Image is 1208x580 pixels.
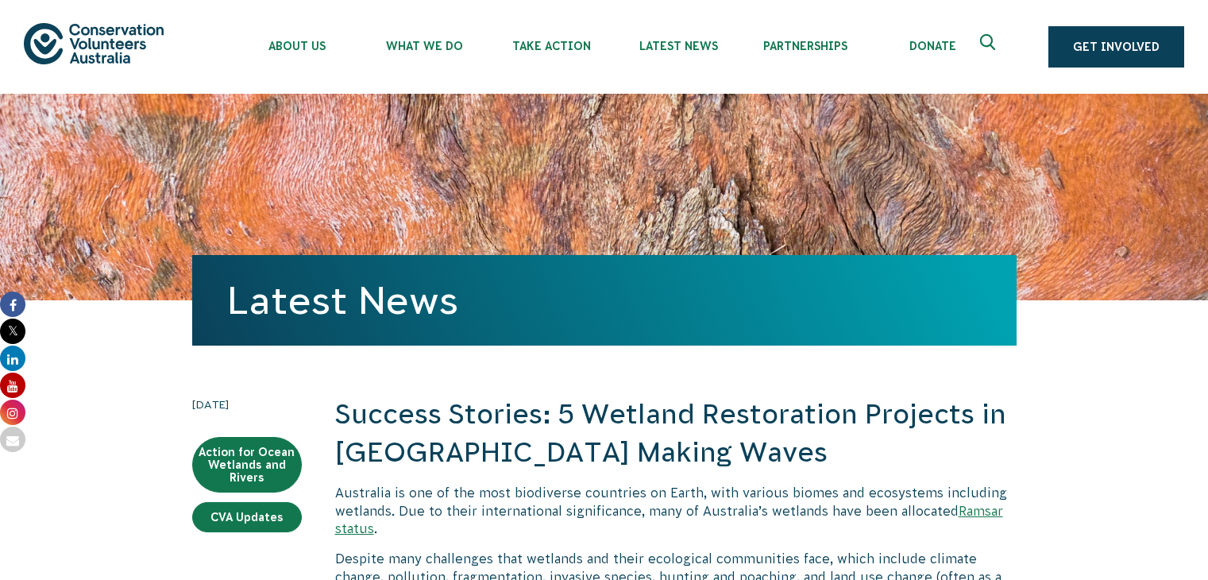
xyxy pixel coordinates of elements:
[233,40,361,52] span: About Us
[335,484,1017,537] p: Australia is one of the most biodiverse countries on Earth, with various biomes and ecosystems in...
[192,502,302,532] a: CVA Updates
[335,396,1017,471] h2: Success Stories: 5 Wetland Restoration Projects in [GEOGRAPHIC_DATA] Making Waves
[615,40,742,52] span: Latest News
[24,23,164,64] img: logo.svg
[192,396,302,413] time: [DATE]
[869,40,996,52] span: Donate
[227,279,458,322] a: Latest News
[1048,26,1184,68] a: Get Involved
[192,437,302,493] a: Action for Ocean Wetlands and Rivers
[488,40,615,52] span: Take Action
[742,40,869,52] span: Partnerships
[980,34,1000,60] span: Expand search box
[335,504,1003,536] a: Ramsar status
[971,28,1009,66] button: Expand search box Close search box
[361,40,488,52] span: What We Do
